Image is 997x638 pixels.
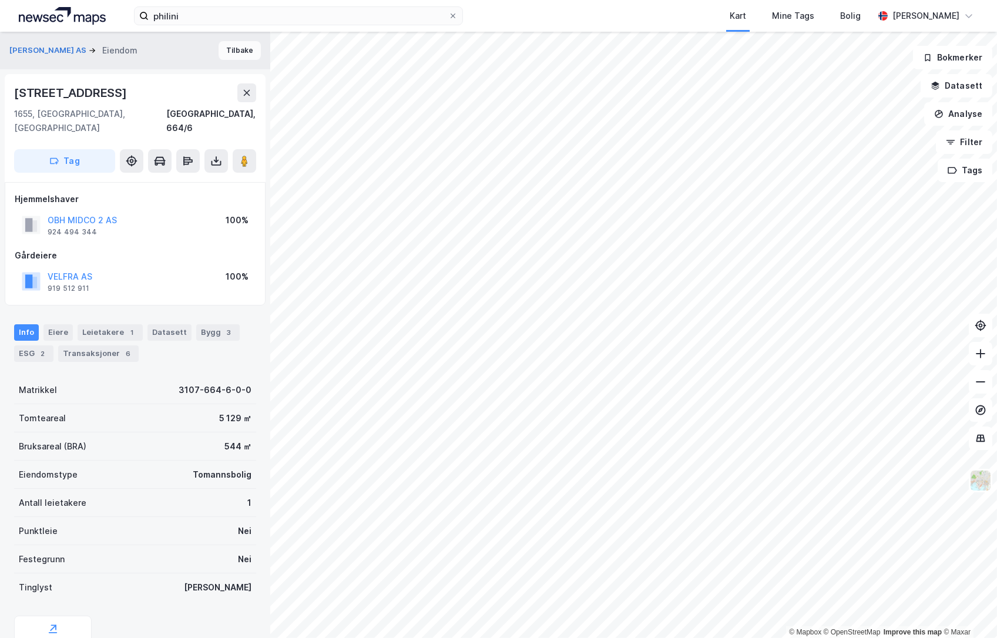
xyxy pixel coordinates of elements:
[19,552,65,566] div: Festegrunn
[969,469,992,492] img: Z
[938,159,992,182] button: Tags
[196,324,240,341] div: Bygg
[78,324,143,341] div: Leietakere
[9,45,89,56] button: [PERSON_NAME] AS
[938,582,997,638] div: Kontrollprogram for chat
[48,284,89,293] div: 919 512 911
[772,9,814,23] div: Mine Tags
[224,439,251,454] div: 544 ㎡
[924,102,992,126] button: Analyse
[226,270,249,284] div: 100%
[824,628,881,636] a: OpenStreetMap
[15,192,256,206] div: Hjemmelshaver
[19,7,106,25] img: logo.a4113a55bc3d86da70a041830d287a7e.svg
[892,9,959,23] div: [PERSON_NAME]
[58,345,139,362] div: Transaksjoner
[48,227,97,237] div: 924 494 344
[226,213,249,227] div: 100%
[122,348,134,360] div: 6
[14,107,166,135] div: 1655, [GEOGRAPHIC_DATA], [GEOGRAPHIC_DATA]
[913,46,992,69] button: Bokmerker
[15,249,256,263] div: Gårdeiere
[789,628,821,636] a: Mapbox
[43,324,73,341] div: Eiere
[884,628,942,636] a: Improve this map
[938,582,997,638] iframe: Chat Widget
[184,580,251,595] div: [PERSON_NAME]
[14,324,39,341] div: Info
[19,439,86,454] div: Bruksareal (BRA)
[193,468,251,482] div: Tomannsbolig
[14,83,129,102] div: [STREET_ADDRESS]
[126,327,138,338] div: 1
[102,43,137,58] div: Eiendom
[730,9,746,23] div: Kart
[14,345,53,362] div: ESG
[14,149,115,173] button: Tag
[840,9,861,23] div: Bolig
[19,524,58,538] div: Punktleie
[166,107,256,135] div: [GEOGRAPHIC_DATA], 664/6
[219,411,251,425] div: 5 129 ㎡
[936,130,992,154] button: Filter
[19,496,86,510] div: Antall leietakere
[921,74,992,98] button: Datasett
[223,327,235,338] div: 3
[19,580,52,595] div: Tinglyst
[247,496,251,510] div: 1
[238,552,251,566] div: Nei
[19,383,57,397] div: Matrikkel
[219,41,261,60] button: Tilbake
[19,411,66,425] div: Tomteareal
[179,383,251,397] div: 3107-664-6-0-0
[37,348,49,360] div: 2
[19,468,78,482] div: Eiendomstype
[147,324,192,341] div: Datasett
[238,524,251,538] div: Nei
[149,7,448,25] input: Søk på adresse, matrikkel, gårdeiere, leietakere eller personer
